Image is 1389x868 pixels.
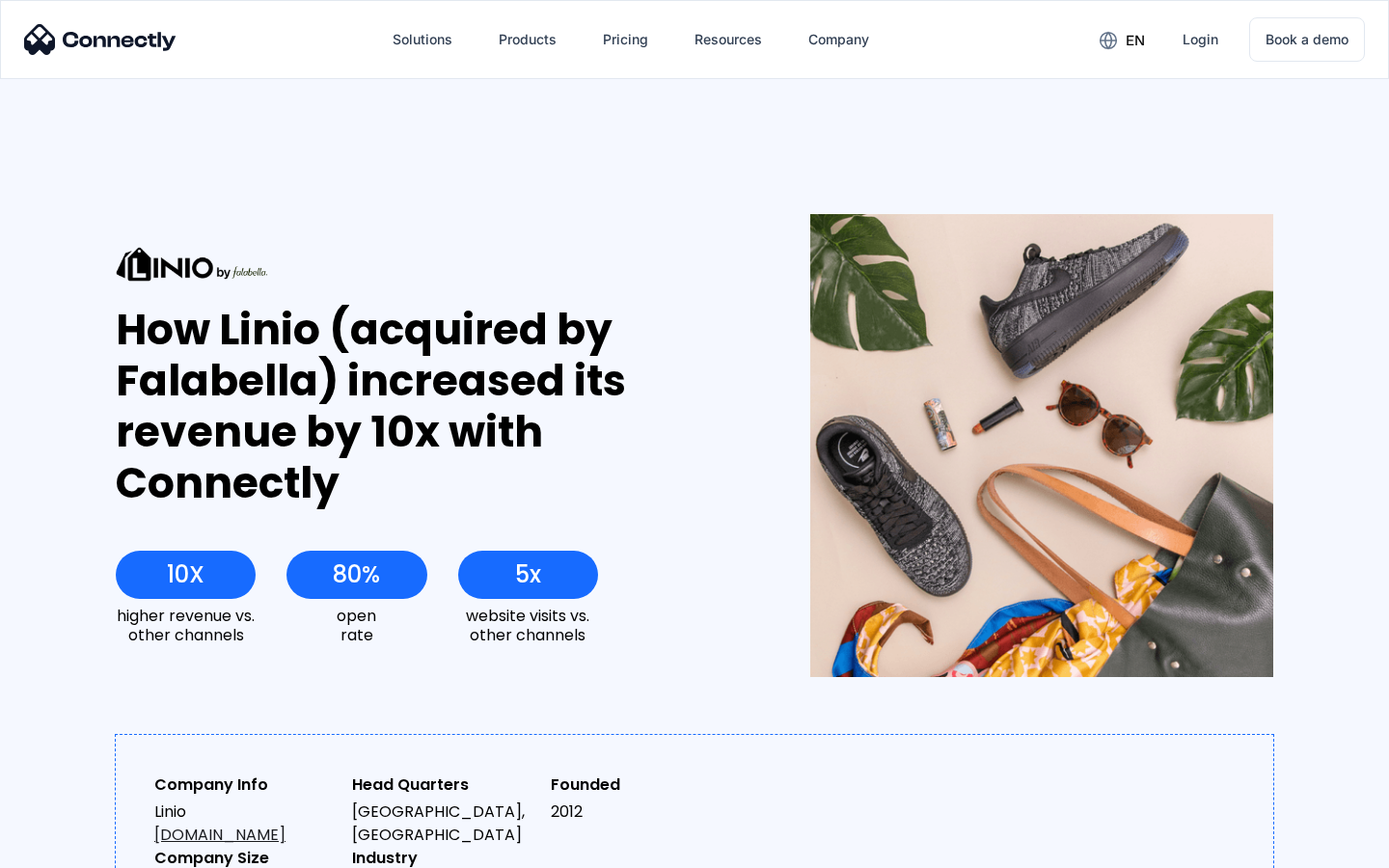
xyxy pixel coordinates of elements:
div: Linio [154,800,337,847]
div: open rate [286,607,426,643]
img: Connectly Logo [24,24,177,55]
div: How Linio (acquired by Falabella) increased its revenue by 10x with Connectly [116,305,740,508]
div: en [1126,27,1145,54]
div: 2012 [551,800,733,824]
div: 5x [515,561,541,588]
div: Pricing [603,26,648,53]
a: Book a demo [1249,17,1365,62]
ul: Language list [39,834,116,861]
div: Solutions [393,26,452,53]
div: higher revenue vs. other channels [116,607,256,643]
div: website visits vs. other channels [458,607,598,643]
a: Pricing [587,16,664,63]
div: Products [499,26,557,53]
div: 80% [333,561,380,588]
div: Head Quarters [352,773,534,797]
div: 10X [167,561,204,588]
div: Founded [551,773,733,797]
div: Resources [694,26,762,53]
a: [DOMAIN_NAME] [154,824,286,846]
a: Login [1167,16,1234,63]
div: [GEOGRAPHIC_DATA], [GEOGRAPHIC_DATA] [352,800,534,847]
aside: Language selected: English [19,834,116,861]
div: Company [808,26,869,53]
div: Login [1183,26,1218,53]
div: Company Info [154,773,337,797]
